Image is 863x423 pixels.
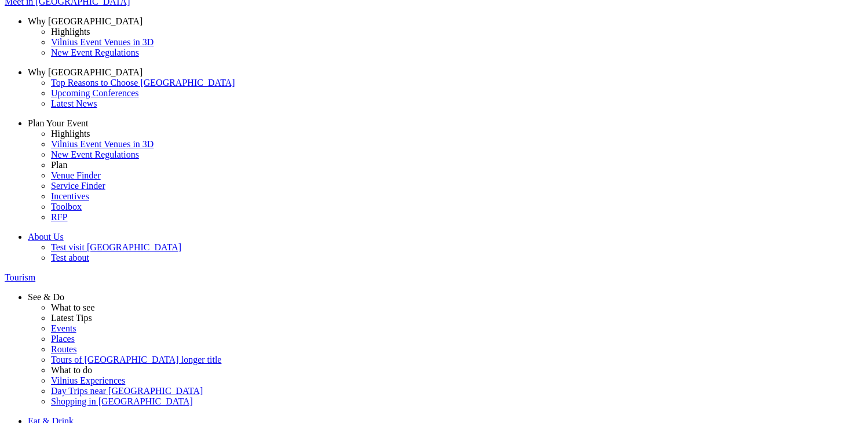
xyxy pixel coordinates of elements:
[51,396,193,406] span: Shopping in [GEOGRAPHIC_DATA]
[51,181,105,191] span: Service Finder
[51,170,858,181] a: Venue Finder
[51,202,858,212] a: Toolbox
[51,48,858,58] a: New Event Regulations
[51,375,125,385] span: Vilnius Experiences
[51,323,76,333] span: Events
[51,170,101,180] span: Venue Finder
[51,355,221,364] span: Tours of [GEOGRAPHIC_DATA] longer title
[51,149,858,160] a: New Event Regulations
[51,149,139,159] span: New Event Regulations
[51,202,82,211] span: Toolbox
[51,181,858,191] a: Service Finder
[51,78,858,88] a: Top Reasons to Choose [GEOGRAPHIC_DATA]
[51,191,89,201] span: Incentives
[51,88,858,99] a: Upcoming Conferences
[51,253,858,263] a: Test about
[28,67,142,77] span: Why [GEOGRAPHIC_DATA]
[51,334,858,344] a: Places
[5,272,858,283] a: Tourism
[51,334,75,344] span: Places
[51,139,858,149] a: Vilnius Event Venues in 3D
[51,242,858,253] a: Test visit [GEOGRAPHIC_DATA]
[28,232,64,242] span: About Us
[51,27,90,37] span: Highlights
[51,48,139,57] span: New Event Regulations
[51,365,92,375] span: What to do
[51,139,153,149] span: Vilnius Event Venues in 3D
[51,37,153,47] span: Vilnius Event Venues in 3D
[51,129,90,138] span: Highlights
[51,212,858,223] a: RFP
[51,99,858,109] a: Latest News
[51,344,858,355] a: Routes
[51,386,203,396] span: Day Trips near [GEOGRAPHIC_DATA]
[28,292,64,302] span: See & Do
[28,118,88,128] span: Plan Your Event
[51,323,858,334] a: Events
[28,16,142,26] span: Why [GEOGRAPHIC_DATA]
[51,344,76,354] span: Routes
[51,212,67,222] span: RFP
[51,355,858,365] a: Tours of [GEOGRAPHIC_DATA] longer title
[51,160,67,170] span: Plan
[28,232,858,242] a: About Us
[51,37,858,48] a: Vilnius Event Venues in 3D
[51,191,858,202] a: Incentives
[51,302,95,312] span: What to see
[51,386,858,396] a: Day Trips near [GEOGRAPHIC_DATA]
[51,396,858,407] a: Shopping in [GEOGRAPHIC_DATA]
[5,272,35,282] span: Tourism
[51,375,858,386] a: Vilnius Experiences
[51,313,92,323] span: Latest Tips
